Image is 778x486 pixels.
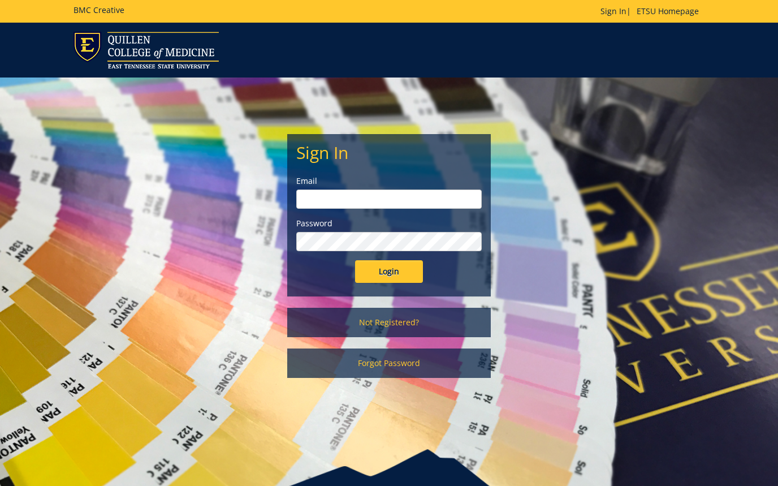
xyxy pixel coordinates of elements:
[287,308,491,337] a: Not Registered?
[355,260,423,283] input: Login
[296,218,482,229] label: Password
[600,6,704,17] p: |
[74,6,124,14] h5: BMC Creative
[631,6,704,16] a: ETSU Homepage
[600,6,626,16] a: Sign In
[296,143,482,162] h2: Sign In
[287,349,491,378] a: Forgot Password
[296,175,482,187] label: Email
[74,32,219,68] img: ETSU logo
